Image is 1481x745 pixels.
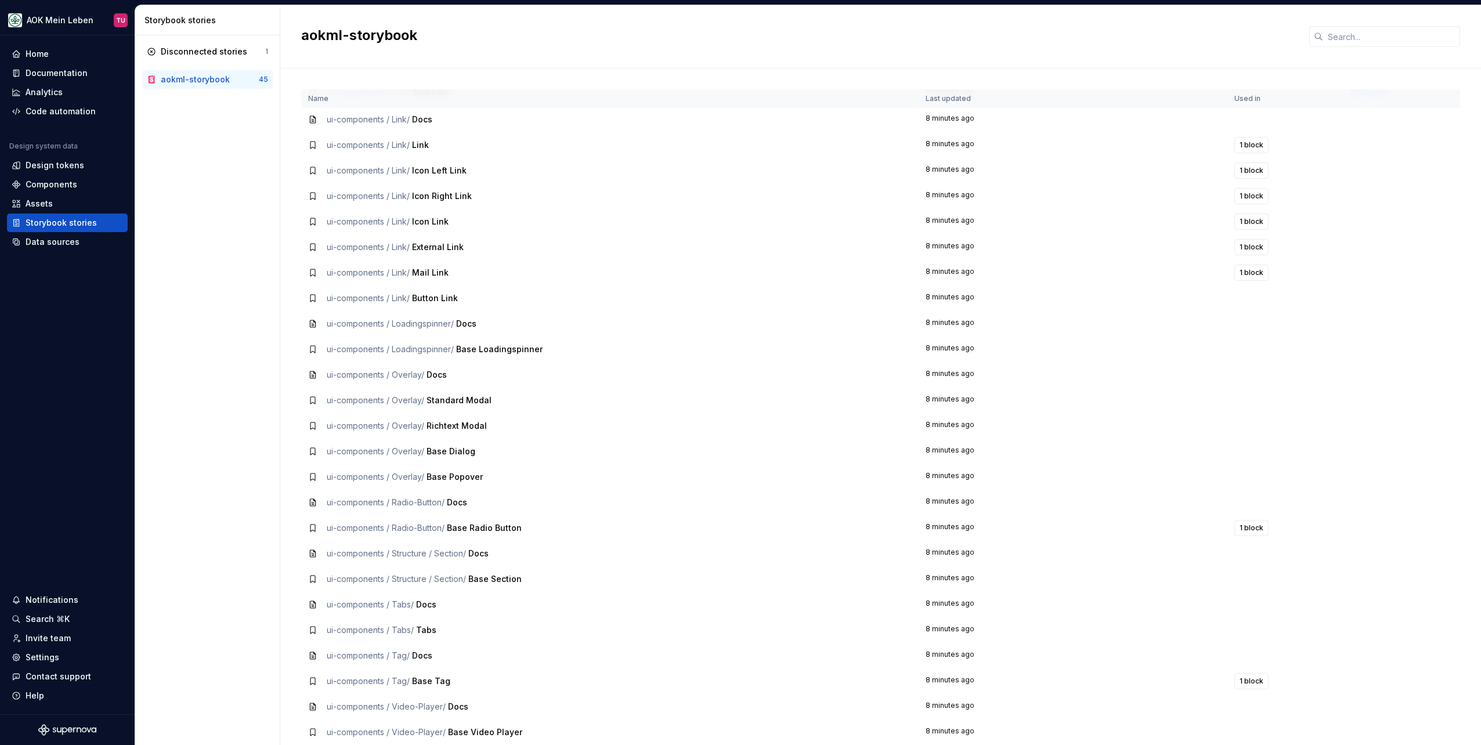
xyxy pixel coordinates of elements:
[919,439,1227,464] td: 8 minutes ago
[416,625,436,635] span: Tabs
[26,160,84,171] div: Design tokens
[327,140,410,150] span: ui-components / Link /
[327,370,424,379] span: ui-components / Overlay /
[26,86,63,98] div: Analytics
[919,183,1227,209] td: 8 minutes ago
[919,566,1227,592] td: 8 minutes ago
[1240,268,1263,277] span: 1 block
[7,175,128,194] a: Components
[8,13,22,27] img: df5db9ef-aba0-4771-bf51-9763b7497661.png
[327,114,410,124] span: ui-components / Link /
[412,650,432,660] span: Docs
[327,599,414,609] span: ui-components / Tabs /
[1234,673,1269,689] button: 1 block
[327,625,414,635] span: ui-components / Tabs /
[468,548,489,558] span: Docs
[327,497,445,507] span: ui-components / Radio-Button /
[327,676,410,686] span: ui-components / Tag /
[1240,243,1263,252] span: 1 block
[327,165,410,175] span: ui-components / Link /
[301,26,1295,45] h2: aokml-storybook
[7,667,128,686] button: Contact support
[1234,162,1269,179] button: 1 block
[447,523,522,533] span: Base Radio Button
[427,472,483,482] span: Base Popover
[142,70,273,89] a: aokml-storybook45
[7,233,128,251] a: Data sources
[26,671,91,682] div: Contact support
[1234,239,1269,255] button: 1 block
[919,285,1227,311] td: 8 minutes ago
[7,648,128,667] a: Settings
[7,686,128,705] button: Help
[448,701,468,711] span: Docs
[26,217,97,229] div: Storybook stories
[327,421,424,431] span: ui-components / Overlay /
[456,319,476,328] span: Docs
[919,362,1227,388] td: 8 minutes ago
[919,694,1227,719] td: 8 minutes ago
[919,643,1227,668] td: 8 minutes ago
[26,179,77,190] div: Components
[1240,140,1263,150] span: 1 block
[327,472,424,482] span: ui-components / Overlay /
[7,214,128,232] a: Storybook stories
[1323,26,1460,47] input: Search...
[1240,191,1263,201] span: 1 block
[1240,217,1263,226] span: 1 block
[919,617,1227,643] td: 8 minutes ago
[327,191,410,201] span: ui-components / Link /
[7,156,128,175] a: Design tokens
[1227,89,1341,109] th: Used in
[919,311,1227,337] td: 8 minutes ago
[919,158,1227,183] td: 8 minutes ago
[7,102,128,121] a: Code automation
[26,594,78,606] div: Notifications
[327,395,424,405] span: ui-components / Overlay /
[26,236,80,248] div: Data sources
[327,523,445,533] span: ui-components / Radio-Button /
[327,574,466,584] span: ui-components / Structure / Section /
[1234,214,1269,230] button: 1 block
[919,89,1227,109] th: Last updated
[919,464,1227,490] td: 8 minutes ago
[26,67,88,79] div: Documentation
[26,613,70,625] div: Search ⌘K
[7,83,128,102] a: Analytics
[919,388,1227,413] td: 8 minutes ago
[1234,520,1269,536] button: 1 block
[26,48,49,60] div: Home
[416,599,436,609] span: Docs
[7,64,128,82] a: Documentation
[327,650,410,660] span: ui-components / Tag /
[919,541,1227,566] td: 8 minutes ago
[26,632,71,644] div: Invite team
[412,676,450,686] span: Base Tag
[1234,265,1269,281] button: 1 block
[301,89,919,109] th: Name
[145,15,275,26] div: Storybook stories
[919,490,1227,515] td: 8 minutes ago
[1234,188,1269,204] button: 1 block
[116,16,125,25] div: TU
[327,242,410,252] span: ui-components / Link /
[2,8,132,32] button: AOK Mein LebenTU
[1240,166,1263,175] span: 1 block
[327,293,410,303] span: ui-components / Link /
[161,46,247,57] div: Disconnected stories
[1240,677,1263,686] span: 1 block
[26,690,44,701] div: Help
[412,267,449,277] span: Mail Link
[327,267,410,277] span: ui-components / Link /
[327,216,410,226] span: ui-components / Link /
[327,344,454,354] span: ui-components / Loadingspinner /
[7,45,128,63] a: Home
[38,724,96,736] a: Supernova Logo
[919,234,1227,260] td: 8 minutes ago
[7,610,128,628] button: Search ⌘K
[919,719,1227,745] td: 8 minutes ago
[919,668,1227,694] td: 8 minutes ago
[259,75,268,84] div: 45
[427,395,492,405] span: Standard Modal
[427,446,475,456] span: Base Dialog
